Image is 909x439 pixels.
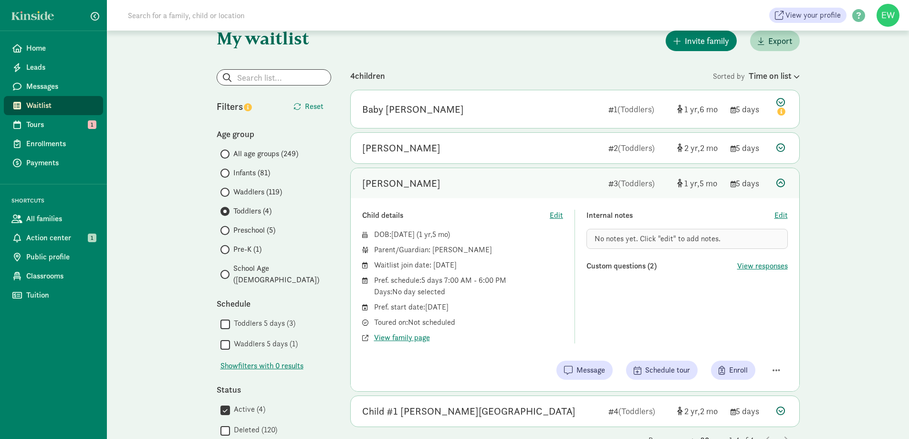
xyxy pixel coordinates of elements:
button: Enroll [711,361,755,380]
a: Tuition [4,286,103,305]
span: Action center [26,232,95,244]
div: 4 [608,405,669,418]
span: 2 [684,142,700,153]
span: Enrollments [26,138,95,150]
span: Show filters with 0 results [220,360,303,372]
a: Leads [4,58,103,77]
div: DOB: ( ) [374,229,564,240]
span: 5 [700,178,717,189]
span: 2 [700,142,718,153]
div: 4 children [350,69,713,82]
div: [object Object] [677,141,723,154]
label: Deleted (120) [230,424,277,436]
span: Message [576,364,605,376]
span: Waitlist [26,100,95,111]
span: 2 [700,406,718,417]
span: Home [26,43,95,54]
a: Action center 1 [4,228,103,247]
span: Leads [26,62,95,73]
span: Tuition [26,289,95,301]
a: Waitlist [4,96,103,115]
div: [object Object] [677,405,723,418]
div: Romeo Chang-Bocanegra [362,176,440,191]
button: Showfilters with 0 results [220,360,303,372]
span: 2 [684,406,700,417]
a: Classrooms [4,267,103,286]
a: Payments [4,153,103,172]
span: (Toddlers) [617,104,654,115]
a: View your profile [769,8,846,23]
div: 2 [608,141,669,154]
button: Edit [550,210,563,221]
div: 5 days [731,177,769,190]
span: Pre-K (1) [233,244,261,255]
button: Edit [774,210,788,221]
a: Home [4,39,103,58]
span: 1 [88,120,96,129]
span: (Toddlers) [618,142,655,153]
span: Messages [26,81,95,92]
span: (Toddlers) [618,178,655,189]
div: Child details [362,210,550,221]
span: Toddlers (4) [233,205,272,217]
div: 1 [608,103,669,116]
div: Age group [217,128,331,140]
span: All families [26,213,95,225]
span: Enroll [729,364,748,376]
span: 5 [432,229,448,239]
div: Pref. schedule: 5 days 7:00 AM - 6:00 PM Days: No day selected [374,275,564,298]
button: Message [556,361,613,380]
div: Pref. start date: [DATE] [374,301,564,313]
button: Schedule tour [626,361,698,380]
span: 1 [684,104,700,115]
h1: My waitlist [217,29,331,48]
div: Custom questions (2) [586,260,737,272]
span: 1 [419,229,432,239]
span: Export [768,34,792,47]
a: Messages [4,77,103,96]
span: 6 [700,104,718,115]
span: View your profile [785,10,841,21]
div: Filters [217,99,274,114]
div: Sorted by [713,69,800,82]
a: Enrollments [4,134,103,153]
span: Payments [26,157,95,169]
span: Reset [305,101,324,112]
span: Infants (81) [233,167,270,179]
a: Public profile [4,247,103,267]
span: All age groups (249) [233,148,298,160]
span: 1 [88,234,96,242]
span: Invite family [685,34,729,47]
div: [object Object] [677,177,723,190]
span: Schedule tour [645,364,690,376]
button: Export [750,31,800,51]
button: View family page [374,332,430,343]
span: Preschool (5) [233,225,275,236]
div: 3 [608,177,669,190]
div: 5 days [731,141,769,154]
label: Waddlers 5 days (1) [230,338,298,350]
span: 1 [684,178,700,189]
div: Waitlist join date: [DATE] [374,259,564,271]
div: 5 days [731,103,769,116]
span: [DATE] [391,229,415,239]
span: No notes yet. Click "edit" to add notes. [595,234,721,244]
a: Tours 1 [4,115,103,134]
div: Status [217,383,331,396]
span: Classrooms [26,270,95,282]
span: School Age ([DEMOGRAPHIC_DATA]) [233,263,331,286]
span: (Toddlers) [618,406,655,417]
input: Search list... [217,70,331,85]
a: All families [4,209,103,228]
span: Waddlers (119) [233,186,282,198]
span: View responses [737,260,788,272]
iframe: Chat Widget [861,393,909,439]
button: Reset [286,97,331,116]
div: 5 days [731,405,769,418]
div: Schedule [217,297,331,310]
span: Public profile [26,251,95,263]
div: Time on list [749,69,800,82]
